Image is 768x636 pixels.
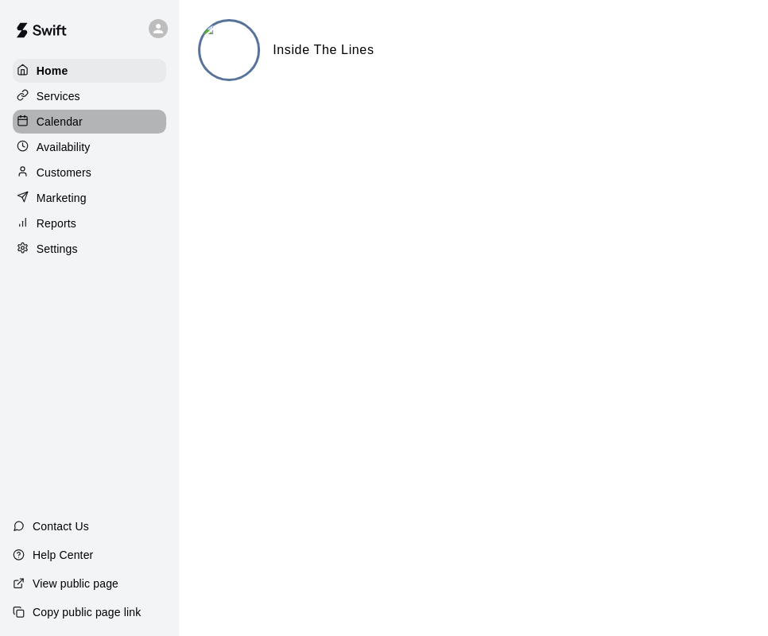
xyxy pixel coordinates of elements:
[37,215,76,231] p: Reports
[13,135,166,159] a: Availability
[37,139,91,155] p: Availability
[37,241,78,257] p: Settings
[37,114,83,130] p: Calendar
[273,40,374,60] h6: Inside The Lines
[33,518,89,534] p: Contact Us
[200,21,258,64] img: Inside The Lines logo
[33,547,93,563] p: Help Center
[37,63,68,79] p: Home
[37,190,87,206] p: Marketing
[33,604,141,620] p: Copy public page link
[13,211,166,235] a: Reports
[37,88,80,104] p: Services
[13,84,166,108] a: Services
[33,576,118,591] p: View public page
[13,59,166,83] a: Home
[13,237,166,261] a: Settings
[37,165,91,180] p: Customers
[13,186,166,210] a: Marketing
[13,110,166,134] a: Calendar
[13,161,166,184] a: Customers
